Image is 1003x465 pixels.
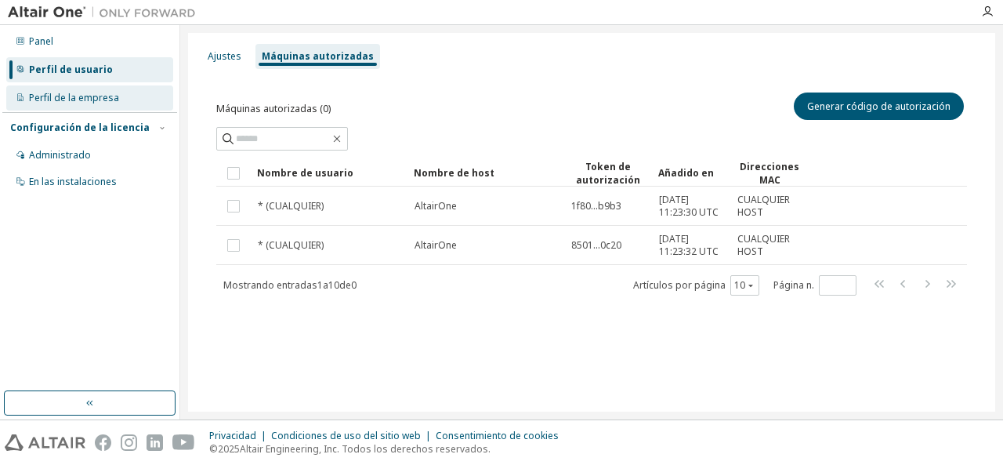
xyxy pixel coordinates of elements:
font: AltairOne [415,238,457,252]
font: Token de autorización [576,160,640,187]
font: Panel [29,35,53,48]
font: 0 [351,278,357,292]
img: instagram.svg [121,434,137,451]
font: Página n. [773,278,814,292]
font: Ajustes [208,49,241,63]
font: de [339,278,351,292]
img: facebook.svg [95,434,111,451]
img: youtube.svg [172,434,195,451]
img: altair_logo.svg [5,434,85,451]
font: Perfil de usuario [29,63,113,76]
img: linkedin.svg [147,434,163,451]
font: Generar código de autorización [807,100,950,113]
button: Generar código de autorización [794,93,964,120]
font: Privacidad [209,429,256,442]
font: 10 [734,278,745,292]
font: Mostrando entradas [223,278,317,292]
font: Máquinas autorizadas [262,49,374,63]
font: 1f80...b9b3 [571,199,621,213]
font: CUALQUIER HOST [737,232,790,258]
font: Nombre de usuario [257,166,353,180]
font: 2025 [218,442,240,456]
font: Configuración de la licencia [10,121,150,134]
font: * (CUALQUIER) [258,238,324,252]
font: AltairOne [415,199,457,213]
font: [DATE] 11:23:32 UTC [659,232,719,258]
font: 1 [317,278,323,292]
font: Condiciones de uso del sitio web [271,429,421,442]
font: Consentimiento de cookies [436,429,559,442]
font: * (CUALQUIER) [258,199,324,213]
font: Altair Engineering, Inc. Todos los derechos reservados. [240,442,491,456]
font: En las instalaciones [29,175,117,188]
font: Nombre de host [414,166,494,180]
font: a [323,278,328,292]
font: Direcciones MAC [740,160,799,187]
font: Máquinas autorizadas (0) [216,102,331,115]
img: Altair Uno [8,5,204,20]
font: © [209,442,218,456]
font: [DATE] 11:23:30 UTC [659,193,719,219]
font: Administrado [29,148,91,162]
font: CUALQUIER HOST [737,193,790,219]
font: 8501...0c20 [571,238,621,252]
font: Añadido en [658,166,714,180]
font: Perfil de la empresa [29,91,119,104]
font: Artículos por página [633,278,726,292]
font: 10 [328,278,339,292]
